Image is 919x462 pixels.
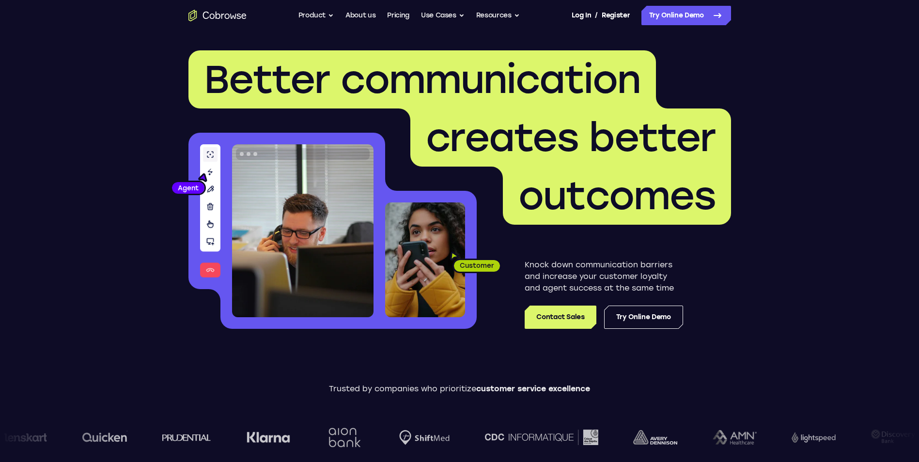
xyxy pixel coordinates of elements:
span: customer service excellence [476,384,590,393]
img: Lightspeed [789,432,833,442]
img: avery-dennison [630,430,674,445]
img: A customer support agent talking on the phone [232,144,374,317]
a: Contact Sales [525,306,596,329]
span: / [595,10,598,21]
img: Shiftmed [396,430,447,445]
img: AMN Healthcare [709,430,753,445]
p: Knock down communication barriers and increase your customer loyalty and agent success at the sam... [525,259,683,294]
img: A customer holding their phone [385,202,465,317]
img: Klarna [243,431,287,443]
a: Pricing [387,6,409,25]
a: Register [602,6,630,25]
a: About us [345,6,375,25]
a: Try Online Demo [641,6,731,25]
a: Try Online Demo [604,306,683,329]
a: Go to the home page [188,10,247,21]
span: creates better [426,114,716,161]
button: Use Cases [421,6,465,25]
a: Log In [572,6,591,25]
button: Product [298,6,334,25]
button: Resources [476,6,520,25]
img: CDC Informatique [482,430,595,445]
img: Aion Bank [322,418,361,457]
img: prudential [159,433,208,441]
span: Better communication [204,56,640,103]
span: outcomes [518,172,716,219]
